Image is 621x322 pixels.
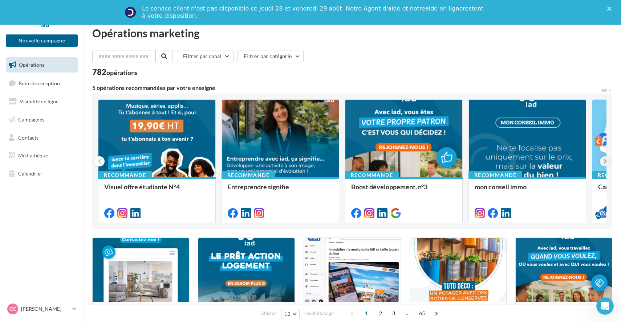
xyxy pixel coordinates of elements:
span: Visuel offre étudiante N°4 [104,183,180,191]
a: Médiathèque [4,148,79,163]
div: Le service client n'est pas disponible ce jeudi 28 et vendredi 29 août. Notre Agent d'aide et not... [142,5,485,20]
span: Entreprendre signifie [228,183,289,191]
a: aide en ligne [425,5,463,12]
div: Opérations marketing [92,28,612,38]
div: opérations [106,69,138,76]
span: CC [9,305,16,313]
span: Afficher [261,310,277,317]
button: Filtrer par canal [177,50,234,62]
button: 12 [281,309,300,319]
button: Filtrer par catégorie [238,50,304,62]
div: Recommandé [222,171,275,179]
div: 782 [92,68,138,76]
div: Recommandé [468,171,522,179]
img: Profile image for Service-Client [125,7,136,18]
div: Recommandé [345,171,399,179]
span: Boost développement. n°3 [351,183,427,191]
span: 65 [416,307,428,319]
div: Recommandé [98,171,152,179]
span: mon conseil immo [475,183,527,191]
a: Calendrier [4,166,79,181]
a: Opérations [4,57,79,73]
span: Médiathèque [18,152,48,158]
iframe: Intercom live chat [596,297,614,315]
span: résultats/page [304,310,334,317]
span: ... [402,307,414,319]
span: Campagnes [18,116,44,123]
div: Fermer [607,7,614,11]
a: Boîte de réception [4,75,79,91]
div: 5 opérations recommandées par votre enseigne [92,85,601,91]
span: Boîte de réception [19,80,60,86]
p: [PERSON_NAME] [21,305,69,313]
a: Campagnes [4,112,79,127]
span: Visibilité en ligne [20,98,58,104]
span: 3 [388,307,399,319]
span: Calendrier [18,170,42,177]
span: Contacts [18,134,38,140]
a: Contacts [4,130,79,145]
span: Opérations [19,62,44,68]
div: 5 [604,206,610,212]
span: 1 [361,307,372,319]
span: 2 [375,307,386,319]
button: Nouvelle campagne [6,34,78,47]
a: Visibilité en ligne [4,94,79,109]
a: CC [PERSON_NAME] [6,302,78,316]
span: 12 [284,311,291,317]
